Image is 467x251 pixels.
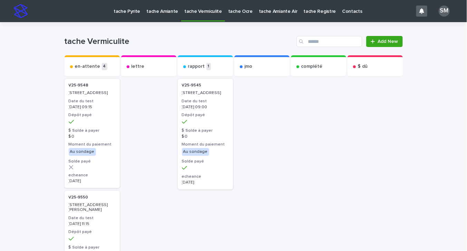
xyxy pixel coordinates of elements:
[69,112,116,118] h3: Dépôt payé
[182,148,209,156] div: Au sondage
[69,229,116,235] h3: Dépôt payé
[378,39,398,44] span: Add New
[182,99,229,104] h3: Date du test
[182,105,229,110] p: [DATE] 09:00
[69,215,116,221] h3: Date du test
[69,179,116,184] p: [DATE]
[69,222,116,226] p: [DATE] 11:15
[69,142,116,147] h3: Moment du paiement
[182,112,229,118] h3: Dépôt payé
[132,64,145,69] p: lettre
[14,4,28,18] img: stacker-logo-s-only.png
[296,36,362,47] input: Search
[69,203,116,213] p: [STREET_ADDRESS][PERSON_NAME]
[65,79,120,188] a: V25-9548 [STREET_ADDRESS]Date du test[DATE] 09:15Dépôt payé$ Solde à payer$ 0Moment du paiementAu...
[182,91,229,95] p: [STREET_ADDRESS]
[69,195,88,200] p: V25-9550
[69,128,116,133] h3: $ Solde à payer
[366,36,402,47] a: Add New
[69,99,116,104] h3: Date du test
[69,148,96,156] div: Au sondage
[206,63,211,70] p: 1
[182,134,229,139] p: $ 0
[358,64,368,69] p: $ dû
[182,83,202,88] p: V25-9545
[69,134,116,139] p: $ 0
[178,79,233,189] a: V25-9545 [STREET_ADDRESS]Date du test[DATE] 09:00Dépôt payé$ Solde à payer$ 0Moment du paiementAu...
[69,91,116,95] p: [STREET_ADDRESS]
[69,173,116,178] h3: echeance
[69,159,116,164] h3: Solde payé
[75,64,100,69] p: en-attente
[301,64,323,69] p: complété
[69,245,116,250] h3: $ Solde à payer
[188,64,205,69] p: rapport
[182,159,229,164] h3: Solde payé
[182,142,229,147] h3: Moment du paiement
[69,83,89,88] p: V25-9548
[102,63,107,70] p: 4
[182,174,229,179] h3: echeance
[69,105,116,110] p: [DATE] 09:15
[182,128,229,133] h3: $ Solde à payer
[245,64,253,69] p: jmo
[182,180,229,185] p: [DATE]
[65,37,294,47] h1: tache Vermiculite
[439,6,450,17] div: SM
